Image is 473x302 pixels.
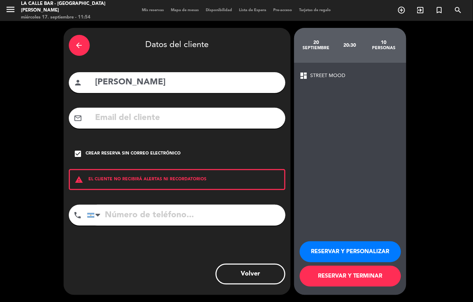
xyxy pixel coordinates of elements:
div: septiembre [299,45,333,51]
span: dashboard [300,71,308,80]
input: Nombre del cliente [95,75,280,90]
i: warning [70,175,89,184]
span: Lista de Espera [236,8,270,12]
i: add_circle_outline [398,6,406,14]
i: person [74,78,82,87]
i: turned_in_not [435,6,444,14]
div: 10 [367,40,401,45]
div: 20:30 [333,33,367,58]
div: Argentina: +54 [87,205,103,225]
span: Disponibilidad [203,8,236,12]
div: Datos del cliente [69,33,285,58]
button: Volver [216,264,285,285]
div: 20 [299,40,333,45]
div: La Calle Bar - [GEOGRAPHIC_DATA][PERSON_NAME] [21,0,113,14]
i: exit_to_app [416,6,425,14]
i: phone [74,211,82,219]
span: Pre-acceso [270,8,296,12]
span: Mis reservas [139,8,168,12]
button: RESERVAR Y PERSONALIZAR [300,241,401,262]
button: RESERVAR Y TERMINAR [300,266,401,287]
button: menu [5,4,16,17]
span: Tarjetas de regalo [296,8,335,12]
i: search [454,6,463,14]
i: arrow_back [75,41,83,50]
div: Crear reserva sin correo electrónico [86,150,181,157]
input: Email del cliente [95,111,280,125]
i: check_box [74,150,82,158]
input: Número de teléfono... [87,205,285,226]
div: personas [367,45,401,51]
span: STREET MOOD [311,72,345,80]
i: menu [5,4,16,15]
span: Mapa de mesas [168,8,203,12]
i: mail_outline [74,114,82,122]
div: EL CLIENTE NO RECIBIRÁ ALERTAS NI RECORDATORIOS [69,169,285,190]
div: miércoles 17. septiembre - 11:54 [21,14,113,21]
